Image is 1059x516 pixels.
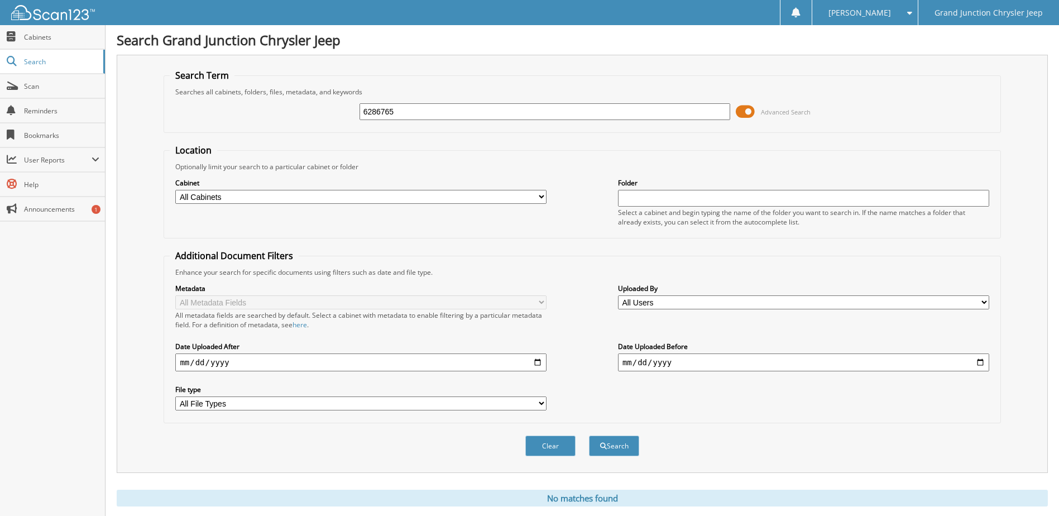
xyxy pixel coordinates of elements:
[24,155,92,165] span: User Reports
[761,108,811,116] span: Advanced Search
[618,284,989,293] label: Uploaded By
[170,69,234,82] legend: Search Term
[170,162,994,171] div: Optionally limit your search to a particular cabinet or folder
[175,178,547,188] label: Cabinet
[11,5,95,20] img: scan123-logo-white.svg
[618,178,989,188] label: Folder
[170,144,217,156] legend: Location
[117,490,1048,507] div: No matches found
[117,31,1048,49] h1: Search Grand Junction Chrysler Jeep
[293,320,307,329] a: here
[175,284,547,293] label: Metadata
[618,342,989,351] label: Date Uploaded Before
[618,353,989,371] input: end
[175,353,547,371] input: start
[525,436,576,456] button: Clear
[175,342,547,351] label: Date Uploaded After
[24,131,99,140] span: Bookmarks
[24,32,99,42] span: Cabinets
[618,208,989,227] div: Select a cabinet and begin typing the name of the folder you want to search in. If the name match...
[92,205,100,214] div: 1
[175,310,547,329] div: All metadata fields are searched by default. Select a cabinet with metadata to enable filtering b...
[24,180,99,189] span: Help
[170,87,994,97] div: Searches all cabinets, folders, files, metadata, and keywords
[935,9,1043,16] span: Grand Junction Chrysler Jeep
[24,82,99,91] span: Scan
[24,106,99,116] span: Reminders
[828,9,891,16] span: [PERSON_NAME]
[589,436,639,456] button: Search
[24,204,99,214] span: Announcements
[24,57,98,66] span: Search
[170,267,994,277] div: Enhance your search for specific documents using filters such as date and file type.
[175,385,547,394] label: File type
[170,250,299,262] legend: Additional Document Filters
